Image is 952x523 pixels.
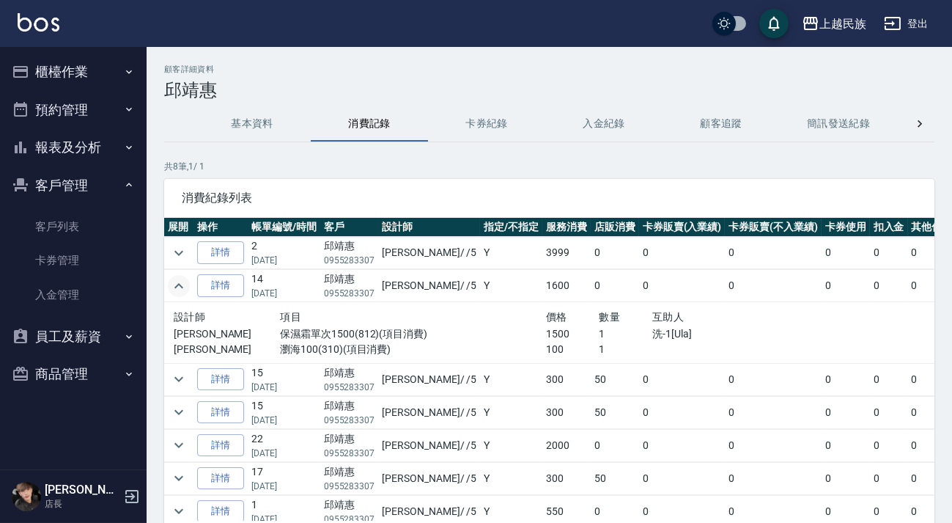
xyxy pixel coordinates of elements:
td: [PERSON_NAME] / /5 [378,363,480,395]
p: 1 [599,326,653,342]
td: 0 [591,429,639,461]
button: 報表及分析 [6,128,141,167]
td: Y [480,363,542,395]
td: 0 [822,363,870,395]
button: expand row [168,467,190,489]
th: 卡券使用 [822,218,870,237]
th: 客戶 [320,218,379,237]
td: 14 [248,270,320,302]
th: 服務消費 [542,218,591,237]
span: 項目 [280,311,301,323]
th: 指定/不指定 [480,218,542,237]
th: 扣入金 [870,218,908,237]
td: 0 [639,237,726,269]
p: [PERSON_NAME] [174,326,280,342]
th: 帳單編號/時間 [248,218,320,237]
td: 0 [725,237,822,269]
span: 設計師 [174,311,205,323]
button: expand row [168,275,190,297]
p: [PERSON_NAME] [174,342,280,357]
td: 邱靖惠 [320,363,379,395]
a: 詳情 [197,368,244,391]
td: 300 [542,363,591,395]
p: 0955283307 [324,254,375,267]
button: 卡券紀錄 [428,106,545,142]
th: 展開 [164,218,193,237]
span: 數量 [599,311,621,323]
a: 客戶列表 [6,210,141,244]
td: 邱靖惠 [320,462,379,494]
p: [DATE] [251,287,317,300]
td: 0 [639,429,726,461]
th: 設計師 [378,218,480,237]
button: expand row [168,401,190,423]
p: [DATE] [251,447,317,460]
a: 卡券管理 [6,244,141,277]
th: 操作 [193,218,248,237]
td: 邱靖惠 [320,396,379,428]
p: [DATE] [251,414,317,427]
a: 入金管理 [6,278,141,312]
td: Y [480,462,542,494]
td: 0 [725,396,822,428]
p: 0955283307 [324,287,375,300]
img: Person [12,482,41,511]
td: 0 [822,429,870,461]
p: [DATE] [251,381,317,394]
td: 15 [248,363,320,395]
td: 0 [591,270,639,302]
th: 卡券販賣(入業績) [639,218,726,237]
button: expand row [168,242,190,264]
td: 0 [639,270,726,302]
td: 0 [639,363,726,395]
p: 店長 [45,497,119,511]
button: 櫃檯作業 [6,53,141,91]
td: 17 [248,462,320,494]
button: 客戶管理 [6,167,141,205]
td: 0 [822,237,870,269]
img: Logo [18,13,59,32]
span: 消費紀錄列表 [182,191,917,205]
p: 0955283307 [324,447,375,460]
span: 價格 [546,311,567,323]
td: 0 [725,462,822,494]
td: 0 [870,363,908,395]
button: save [759,9,789,38]
button: 預約管理 [6,91,141,129]
td: [PERSON_NAME] / /5 [378,237,480,269]
h3: 邱靖惠 [164,80,934,100]
td: 0 [725,363,822,395]
td: 0 [639,396,726,428]
button: 消費記錄 [311,106,428,142]
button: 基本資料 [193,106,311,142]
td: 0 [870,462,908,494]
td: 邱靖惠 [320,270,379,302]
th: 店販消費 [591,218,639,237]
td: 15 [248,396,320,428]
p: 0955283307 [324,414,375,427]
td: 0 [725,270,822,302]
p: 0955283307 [324,480,375,493]
button: 上越民族 [796,9,872,39]
td: 1600 [542,270,591,302]
td: Y [480,237,542,269]
div: 上越民族 [819,15,866,33]
td: 50 [591,462,639,494]
h5: [PERSON_NAME] [45,483,119,497]
button: 員工及薪資 [6,318,141,356]
td: 2000 [542,429,591,461]
td: 2 [248,237,320,269]
td: [PERSON_NAME] / /5 [378,429,480,461]
button: 簡訊發送紀錄 [780,106,897,142]
td: 3999 [542,237,591,269]
td: 0 [870,237,908,269]
button: 商品管理 [6,355,141,393]
td: 300 [542,396,591,428]
p: 0955283307 [324,381,375,394]
button: expand row [168,434,190,456]
a: 詳情 [197,467,244,490]
button: expand row [168,368,190,390]
p: 瀏海100(310)(項目消費) [280,342,546,357]
th: 卡券販賣(不入業績) [725,218,822,237]
td: Y [480,270,542,302]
